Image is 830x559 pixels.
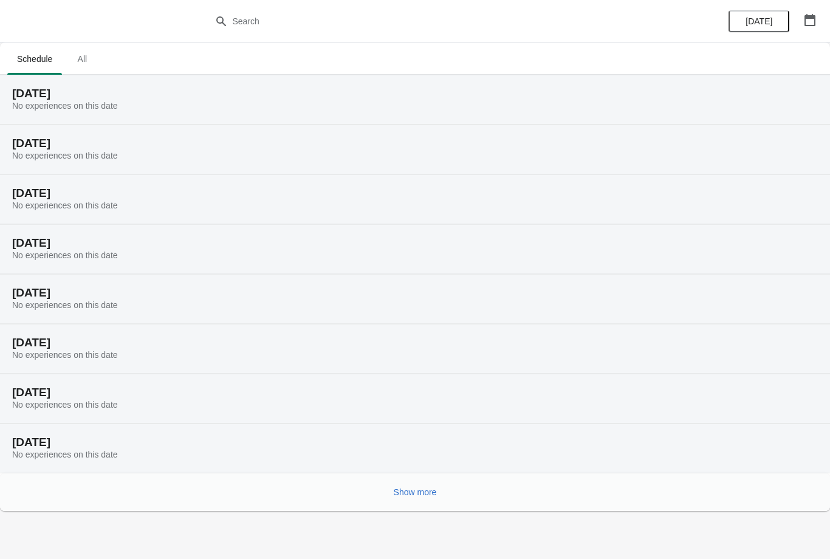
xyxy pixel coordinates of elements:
span: No experiences on this date [12,201,118,210]
h2: [DATE] [12,436,818,448]
h2: [DATE] [12,337,818,349]
button: Show more [389,481,442,503]
h2: [DATE] [12,137,818,149]
span: All [67,48,97,70]
button: [DATE] [729,10,789,32]
span: No experiences on this date [12,250,118,260]
span: No experiences on this date [12,300,118,310]
span: Schedule [7,48,62,70]
span: No experiences on this date [12,101,118,111]
h2: [DATE] [12,187,818,199]
h2: [DATE] [12,237,818,249]
h2: [DATE] [12,287,818,299]
span: Show more [394,487,437,497]
span: No experiences on this date [12,400,118,410]
input: Search [232,10,623,32]
span: No experiences on this date [12,151,118,160]
h2: [DATE] [12,87,818,100]
span: No experiences on this date [12,450,118,459]
span: [DATE] [746,16,772,26]
h2: [DATE] [12,386,818,399]
span: No experiences on this date [12,350,118,360]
